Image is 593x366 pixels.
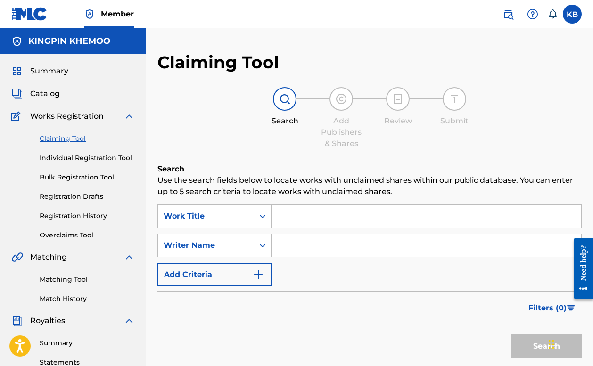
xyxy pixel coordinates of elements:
[11,111,24,122] img: Works Registration
[11,88,23,99] img: Catalog
[124,111,135,122] img: expand
[30,111,104,122] span: Works Registration
[164,240,248,251] div: Writer Name
[30,65,68,77] span: Summary
[40,192,135,202] a: Registration Drafts
[40,172,135,182] a: Bulk Registration Tool
[336,93,347,105] img: step indicator icon for Add Publishers & Shares
[30,315,65,326] span: Royalties
[546,321,593,366] iframe: Chat Widget
[40,294,135,304] a: Match History
[523,5,542,24] div: Help
[40,275,135,285] a: Matching Tool
[449,93,460,105] img: step indicator icon for Submit
[563,5,582,24] div: User Menu
[157,263,272,286] button: Add Criteria
[157,52,279,73] h2: Claiming Tool
[157,175,582,197] p: Use the search fields below to locate works with unclaimed shares within our public database. You...
[567,228,593,309] iframe: Resource Center
[11,7,48,21] img: MLC Logo
[528,302,567,314] span: Filters ( 0 )
[40,338,135,348] a: Summary
[40,134,135,144] a: Claiming Tool
[392,93,404,105] img: step indicator icon for Review
[30,88,60,99] span: Catalog
[124,315,135,326] img: expand
[11,88,60,99] a: CatalogCatalog
[431,115,478,127] div: Submit
[502,8,514,20] img: search
[124,252,135,263] img: expand
[261,115,308,127] div: Search
[40,153,135,163] a: Individual Registration Tool
[549,330,554,358] div: Drag
[374,115,421,127] div: Review
[548,9,557,19] div: Notifications
[253,269,264,280] img: 9d2ae6d4665cec9f34b9.svg
[11,252,23,263] img: Matching
[523,296,582,320] button: Filters (0)
[40,211,135,221] a: Registration History
[279,93,290,105] img: step indicator icon for Search
[30,252,67,263] span: Matching
[101,8,134,19] span: Member
[28,36,110,47] h5: KINGPIN KHEMOO
[164,211,248,222] div: Work Title
[499,5,518,24] a: Public Search
[318,115,365,149] div: Add Publishers & Shares
[527,8,538,20] img: help
[84,8,95,20] img: Top Rightsholder
[11,36,23,47] img: Accounts
[157,204,582,363] form: Search Form
[157,163,582,175] h6: Search
[11,65,23,77] img: Summary
[40,230,135,240] a: Overclaims Tool
[11,315,23,326] img: Royalties
[11,65,68,77] a: SummarySummary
